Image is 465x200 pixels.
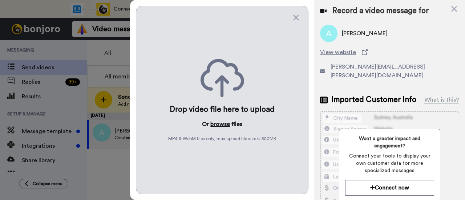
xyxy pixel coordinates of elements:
span: Imported Customer Info [331,94,416,105]
span: MP4 & WebM files only, max upload file size is 500 MB [168,136,276,142]
button: browse [210,120,230,128]
span: Connect your tools to display your own customer data for more specialized messages [345,152,434,174]
p: Or files [202,120,242,128]
div: What is this? [424,95,459,104]
span: Want a greater impact and engagement? [345,135,434,150]
button: Connect now [345,180,434,196]
div: Drop video file here to upload [170,105,275,115]
span: [PERSON_NAME][EMAIL_ADDRESS][PERSON_NAME][DOMAIN_NAME] [331,62,459,80]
